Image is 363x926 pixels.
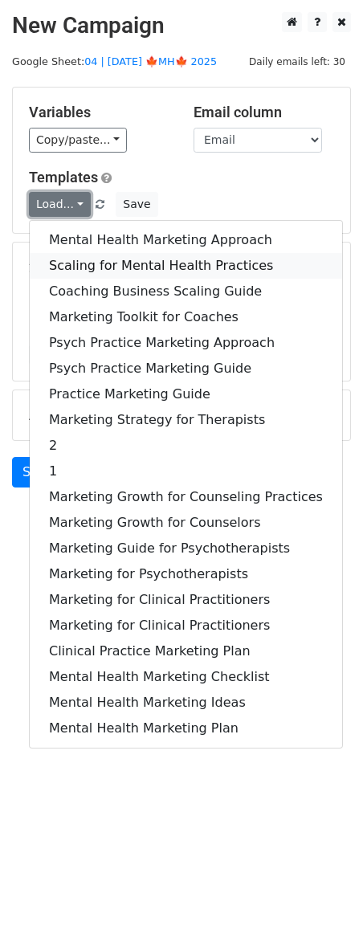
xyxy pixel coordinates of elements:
[243,53,351,71] span: Daily emails left: 30
[194,104,334,121] h5: Email column
[12,55,217,67] small: Google Sheet:
[12,457,65,487] a: Send
[30,407,342,433] a: Marketing Strategy for Therapists
[30,561,342,587] a: Marketing for Psychotherapists
[29,128,127,153] a: Copy/paste...
[30,356,342,381] a: Psych Practice Marketing Guide
[84,55,217,67] a: 04 | [DATE] 🍁MH🍁 2025
[30,613,342,638] a: Marketing for Clinical Practitioners
[30,536,342,561] a: Marketing Guide for Psychotherapists
[30,510,342,536] a: Marketing Growth for Counselors
[30,433,342,459] a: 2
[30,690,342,716] a: Mental Health Marketing Ideas
[243,55,351,67] a: Daily emails left: 30
[30,304,342,330] a: Marketing Toolkit for Coaches
[30,227,342,253] a: Mental Health Marketing Approach
[30,253,342,279] a: Scaling for Mental Health Practices
[30,638,342,664] a: Clinical Practice Marketing Plan
[29,192,91,217] a: Load...
[29,104,169,121] h5: Variables
[30,587,342,613] a: Marketing for Clinical Practitioners
[30,381,342,407] a: Practice Marketing Guide
[30,459,342,484] a: 1
[283,849,363,926] iframe: Chat Widget
[30,664,342,690] a: Mental Health Marketing Checklist
[116,192,157,217] button: Save
[29,169,98,186] a: Templates
[30,716,342,741] a: Mental Health Marketing Plan
[30,484,342,510] a: Marketing Growth for Counseling Practices
[30,279,342,304] a: Coaching Business Scaling Guide
[12,12,351,39] h2: New Campaign
[30,330,342,356] a: Psych Practice Marketing Approach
